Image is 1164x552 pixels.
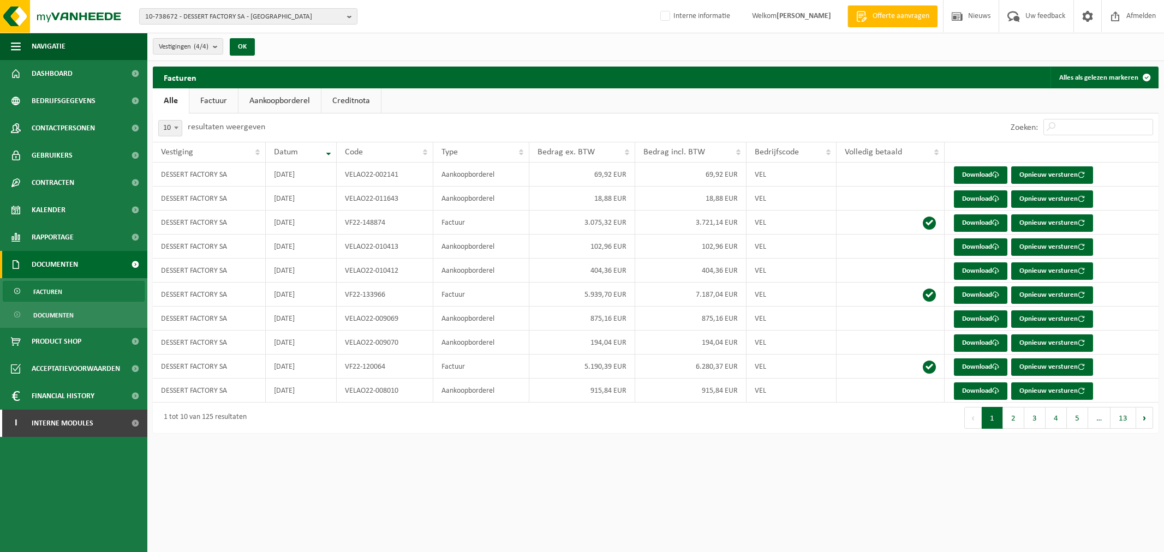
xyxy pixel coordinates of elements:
button: Opnieuw versturen [1011,238,1093,256]
td: VEL [747,379,837,403]
td: VF22-133966 [337,283,433,307]
span: Bedrag incl. BTW [643,148,705,157]
td: DESSERT FACTORY SA [153,259,266,283]
a: Factuur [189,88,238,113]
span: Bedrag ex. BTW [538,148,595,157]
td: DESSERT FACTORY SA [153,211,266,235]
button: Vestigingen(4/4) [153,38,223,55]
td: Factuur [433,283,529,307]
td: DESSERT FACTORY SA [153,163,266,187]
td: VEL [747,331,837,355]
span: Dashboard [32,60,73,87]
button: Next [1136,407,1153,429]
td: 5.190,39 EUR [529,355,635,379]
span: Documenten [32,251,78,278]
span: 10-738672 - DESSERT FACTORY SA - [GEOGRAPHIC_DATA] [145,9,343,25]
td: [DATE] [266,187,337,211]
td: [DATE] [266,211,337,235]
label: resultaten weergeven [188,123,265,131]
a: Download [954,190,1007,208]
td: 102,96 EUR [635,235,747,259]
span: Gebruikers [32,142,73,169]
td: [DATE] [266,379,337,403]
strong: [PERSON_NAME] [777,12,831,20]
td: 18,88 EUR [529,187,635,211]
td: DESSERT FACTORY SA [153,331,266,355]
a: Documenten [3,304,145,325]
span: Financial History [32,382,94,410]
span: Code [345,148,363,157]
button: 10-738672 - DESSERT FACTORY SA - [GEOGRAPHIC_DATA] [139,8,357,25]
span: Documenten [33,305,74,326]
td: [DATE] [266,259,337,283]
span: I [11,410,21,437]
td: DESSERT FACTORY SA [153,379,266,403]
a: Aankoopborderel [238,88,321,113]
span: Facturen [33,281,62,302]
span: 10 [159,121,182,136]
span: Bedrijfsgegevens [32,87,95,115]
td: DESSERT FACTORY SA [153,307,266,331]
button: 2 [1003,407,1024,429]
td: [DATE] [266,331,337,355]
button: Opnieuw versturen [1011,190,1093,208]
td: 5.939,70 EUR [529,283,635,307]
td: DESSERT FACTORY SA [153,187,266,211]
td: VF22-148874 [337,211,433,235]
button: Opnieuw versturen [1011,166,1093,184]
a: Download [954,334,1007,352]
span: 10 [158,120,182,136]
td: 69,92 EUR [529,163,635,187]
td: DESSERT FACTORY SA [153,355,266,379]
span: Interne modules [32,410,93,437]
span: Datum [274,148,298,157]
td: VEL [747,307,837,331]
span: Kalender [32,196,65,224]
td: Aankoopborderel [433,235,529,259]
td: 102,96 EUR [529,235,635,259]
button: Opnieuw versturen [1011,334,1093,352]
button: Opnieuw versturen [1011,262,1093,280]
button: 1 [982,407,1003,429]
a: Download [954,310,1007,328]
a: Download [954,358,1007,376]
td: Aankoopborderel [433,259,529,283]
button: Opnieuw versturen [1011,286,1093,304]
td: 875,16 EUR [635,307,747,331]
button: 5 [1067,407,1088,429]
button: 13 [1111,407,1136,429]
td: Aankoopborderel [433,307,529,331]
td: Aankoopborderel [433,163,529,187]
button: Opnieuw versturen [1011,310,1093,328]
td: 404,36 EUR [529,259,635,283]
h2: Facturen [153,67,207,88]
a: Alle [153,88,189,113]
td: VELAO22-002141 [337,163,433,187]
button: Opnieuw versturen [1011,382,1093,400]
label: Interne informatie [658,8,730,25]
td: 18,88 EUR [635,187,747,211]
button: Alles als gelezen markeren [1050,67,1157,88]
span: Offerte aanvragen [870,11,932,22]
td: Aankoopborderel [433,187,529,211]
span: Vestiging [161,148,193,157]
td: 7.187,04 EUR [635,283,747,307]
td: [DATE] [266,283,337,307]
a: Download [954,214,1007,232]
a: Download [954,262,1007,280]
td: 69,92 EUR [635,163,747,187]
td: VELAO22-008010 [337,379,433,403]
span: Volledig betaald [845,148,902,157]
td: VEL [747,163,837,187]
td: VELAO22-010413 [337,235,433,259]
td: [DATE] [266,307,337,331]
td: VEL [747,187,837,211]
td: VELAO22-010412 [337,259,433,283]
span: Vestigingen [159,39,208,55]
button: Opnieuw versturen [1011,358,1093,376]
span: Acceptatievoorwaarden [32,355,120,382]
button: OK [230,38,255,56]
span: Bedrijfscode [755,148,799,157]
a: Download [954,382,1007,400]
td: [DATE] [266,235,337,259]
